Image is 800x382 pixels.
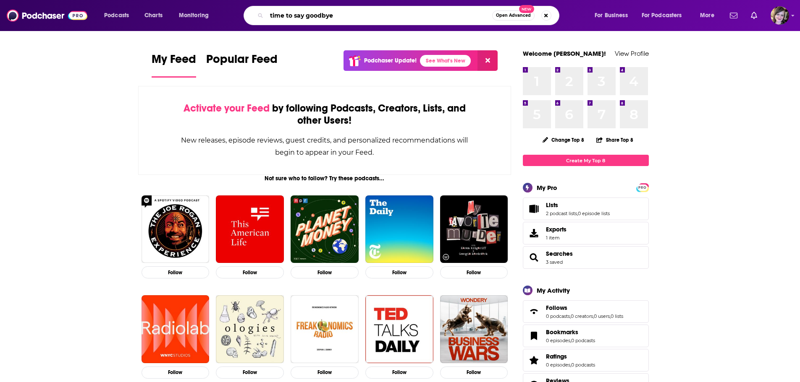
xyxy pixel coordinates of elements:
div: Not sure who to follow? Try these podcasts... [138,175,511,182]
div: My Pro [537,184,557,192]
a: Charts [139,9,168,22]
img: Freakonomics Radio [291,295,359,363]
span: Podcasts [104,10,129,21]
button: open menu [173,9,220,22]
div: Search podcasts, credits, & more... [252,6,567,25]
a: 0 lists [611,313,623,319]
a: 0 episodes [546,338,570,343]
span: My Feed [152,52,196,71]
a: Follows [526,306,543,317]
span: Exports [526,227,543,239]
img: The Daily [365,195,433,263]
button: Show profile menu [771,6,789,25]
button: Follow [365,266,433,278]
button: Follow [216,266,284,278]
span: , [570,338,571,343]
a: 0 podcasts [546,313,570,319]
a: Exports [523,222,649,244]
button: Follow [440,366,508,379]
a: PRO [637,184,648,190]
button: Open AdvancedNew [492,10,535,21]
a: Follows [546,304,623,312]
span: Lists [546,201,558,209]
div: by following Podcasts, Creators, Lists, and other Users! [181,102,469,127]
span: Follows [523,300,649,323]
span: Popular Feed [206,52,278,71]
span: , [570,362,571,368]
span: Exports [546,226,567,233]
a: See What's New [420,55,471,67]
button: Follow [142,366,210,379]
a: Lists [546,201,610,209]
img: The Joe Rogan Experience [142,195,210,263]
img: TED Talks Daily [365,295,433,363]
a: Popular Feed [206,52,278,78]
img: Business Wars [440,295,508,363]
input: Search podcasts, credits, & more... [267,9,492,22]
a: Lists [526,203,543,215]
span: , [577,210,578,216]
span: Follows [546,304,567,312]
button: Follow [291,266,359,278]
span: For Podcasters [642,10,682,21]
span: , [593,313,594,319]
span: Bookmarks [546,328,578,336]
a: 2 podcast lists [546,210,577,216]
a: Bookmarks [526,330,543,342]
img: This American Life [216,195,284,263]
span: Activate your Feed [184,102,270,114]
div: New releases, episode reviews, guest credits, and personalized recommendations will begin to appe... [181,134,469,159]
a: 0 podcasts [571,362,595,368]
span: , [610,313,611,319]
a: Searches [546,250,573,257]
p: Podchaser Update! [364,57,417,64]
a: 0 episodes [546,362,570,368]
a: Create My Top 8 [523,155,649,166]
span: Ratings [523,349,649,372]
span: For Business [595,10,628,21]
img: Ologies with Alie Ward [216,295,284,363]
a: Ratings [546,353,595,360]
div: My Activity [537,286,570,294]
a: 0 users [594,313,610,319]
a: Show notifications dropdown [748,8,761,23]
button: Follow [216,366,284,379]
a: Searches [526,252,543,263]
span: Logged in as IAmMBlankenship [771,6,789,25]
a: 3 saved [546,259,563,265]
button: Share Top 8 [596,132,634,148]
a: Welcome [PERSON_NAME]! [523,49,606,57]
span: Bookmarks [523,325,649,347]
span: More [700,10,714,21]
span: Monitoring [179,10,209,21]
a: 0 podcasts [571,338,595,343]
img: Planet Money [291,195,359,263]
button: open menu [589,9,638,22]
span: PRO [637,185,648,191]
span: 1 item [546,235,567,241]
button: Follow [291,366,359,379]
button: Follow [440,266,508,278]
img: My Favorite Murder with Karen Kilgariff and Georgia Hardstark [440,195,508,263]
button: Change Top 8 [538,135,590,145]
span: Charts [144,10,163,21]
span: Lists [523,197,649,220]
button: open menu [98,9,140,22]
img: Radiolab [142,295,210,363]
button: open menu [694,9,725,22]
button: Follow [365,366,433,379]
span: Open Advanced [496,13,531,18]
img: User Profile [771,6,789,25]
